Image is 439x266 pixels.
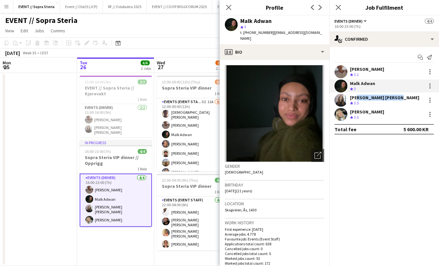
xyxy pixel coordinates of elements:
div: Total fee [334,126,356,133]
h3: Birthday [225,182,324,188]
button: Event // Ole25 (JCP) [60,0,103,13]
a: View [3,27,17,35]
span: [DEMOGRAPHIC_DATA] [225,170,263,175]
a: Comms [48,27,68,35]
button: EVENT // CC-Vest Senterfest [212,0,267,13]
h3: Sopra Steria VIP dinner // Opprigg [80,154,152,166]
span: | [EMAIL_ADDRESS][DOMAIN_NAME] [240,30,322,41]
h3: Sopra Steria VIP dinner [157,85,229,91]
span: Wed [157,60,165,66]
span: 8/9 [215,80,224,84]
h3: Profile [220,3,329,12]
span: Week 35 [21,50,37,55]
app-card-role: Events (Driver)4/416:00-23:00 (7h)[PERSON_NAME]Malk Adwan[PERSON_NAME] [PERSON_NAME][PERSON_NAME] [80,174,152,227]
div: Confirmed [329,31,439,47]
p: Worked jobs count: 53 [225,256,324,261]
h3: Job Fulfilment [329,3,439,12]
a: Jobs [32,27,47,35]
span: 11:00-16:00 (5h) [85,80,111,84]
span: 3.3 [354,115,359,120]
span: 3 [354,86,356,91]
div: Malk Adwan [240,18,272,24]
div: 2 Jobs [216,66,228,71]
span: 16:00-23:00 (7h) [85,149,111,154]
h3: Work history [225,220,324,226]
span: t. [PHONE_NUMBER] [240,30,274,35]
span: 6/6 [141,60,150,65]
p: Favourite job: Events (Event Staff) [225,237,324,241]
span: Edit [21,28,28,34]
div: CEST [40,50,48,55]
span: 3.5 [354,101,359,105]
app-card-role: Events (Event Staff)4/422:00-04:00 (6h)[PERSON_NAME][PERSON_NAME] [PERSON_NAME][PERSON_NAME] [PER... [157,197,229,250]
img: Crew avatar or photo [225,65,324,162]
p: Cancelled jobs total count: 5 [225,251,324,256]
span: 12/13 [215,60,228,65]
span: 27 [156,63,165,71]
div: Open photos pop-in [311,149,324,162]
span: Mon [3,60,11,66]
p: Cancelled jobs count: 0 [225,246,324,251]
span: View [5,28,14,34]
span: Comms [51,28,65,34]
span: Events (Driver) [334,19,363,24]
span: 4/4 [215,178,224,183]
div: 5 600.00 KR [404,126,429,133]
p: Applications total count: 638 [225,241,324,246]
span: 2/2 [138,80,147,84]
span: 26 [79,63,87,71]
span: 12:00-00:00 (12h) (Thu) [162,80,200,84]
div: Malk Adwan [350,80,375,86]
div: Bio [220,44,329,60]
button: RF // Oslobukta 2025 [103,0,147,13]
app-job-card: 11:00-16:00 (5h)2/2EVENT // Sopra Steria // Kjørevakt1 RoleEvents (Driver)2/211:00-16:00 (5h)[PER... [80,76,152,137]
span: 4/4 [138,149,147,154]
div: [DATE] [5,50,20,56]
span: 1 Role [215,91,224,96]
span: 4/4 [425,19,434,24]
div: [PERSON_NAME] [350,66,384,72]
span: [DATE] (21 years) [225,188,252,193]
span: Skogveien, Ås, 1430 [225,207,256,212]
p: First experience: [DATE] [225,227,324,232]
div: 16:00-23:00 (7h) [334,24,434,29]
span: Tue [80,60,87,66]
span: 1 Role [137,97,147,102]
h1: EVENT // Sopra Steria [5,16,77,25]
h3: Location [225,201,324,207]
h3: Gender [225,163,324,169]
span: 25 [2,63,11,71]
p: Worked jobs total count: 172 [225,261,324,266]
p: Average jobs: 4.778 [225,232,324,237]
button: EVENT // Sopra Steria [13,0,60,13]
app-card-role: Events (Driver)2/211:00-16:00 (5h)[PERSON_NAME][PERSON_NAME] [PERSON_NAME] [80,104,152,137]
div: [PERSON_NAME] [350,109,384,115]
span: 1 Role [137,166,147,171]
app-job-card: 22:00-04:00 (6h) (Thu)4/4Sopra Steria VIP dinner1 RoleEvents (Event Staff)4/422:00-04:00 (6h)[PER... [157,174,229,250]
h3: Sopra Steria VIP dinner [157,183,229,189]
button: EVENT // COOP BYGGFORUM 2025 [147,0,212,13]
div: [PERSON_NAME] [PERSON_NAME] [350,95,419,101]
div: In progress [80,140,152,145]
a: Edit [18,27,31,35]
app-job-card: In progress16:00-23:00 (7h)4/4Sopra Steria VIP dinner // Opprigg1 RoleEvents (Driver)4/416:00-23:... [80,140,152,227]
span: Jobs [35,28,44,34]
button: Events (Driver) [334,19,368,24]
span: 22:00-04:00 (6h) (Thu) [162,178,198,183]
app-job-card: 12:00-00:00 (12h) (Thu)8/9Sopra Steria VIP dinner1 RoleEvents (Event Staff)5I11A8/912:00-00:00 (1... [157,76,229,171]
app-card-role: Events (Event Staff)5I11A8/912:00-00:00 (12h)[DEMOGRAPHIC_DATA][PERSON_NAME][PERSON_NAME]Malk Adw... [157,98,229,197]
h3: EVENT // Sopra Steria // Kjørevakt [80,85,152,97]
div: 2 Jobs [141,66,151,71]
span: 1 Role [215,189,224,194]
span: 3.1 [354,72,359,77]
span: 3 [244,24,246,29]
